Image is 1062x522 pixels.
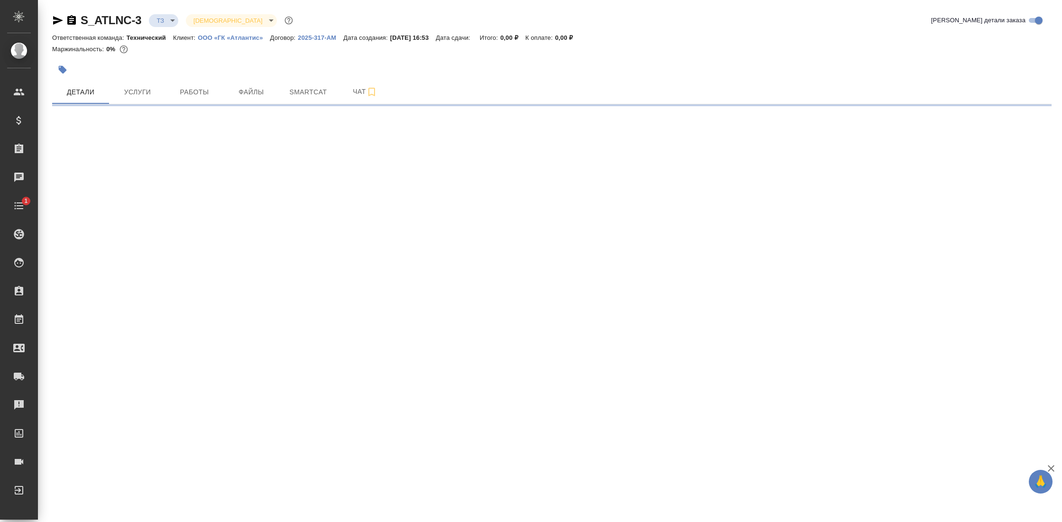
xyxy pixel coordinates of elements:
[270,34,298,41] p: Договор:
[480,34,500,41] p: Итого:
[298,33,343,41] a: 2025-317-АМ
[366,86,377,98] svg: Подписаться
[52,59,73,80] button: Добавить тэг
[58,86,103,98] span: Детали
[172,86,217,98] span: Работы
[149,14,178,27] div: ТЗ
[1033,472,1049,492] span: 🙏
[173,34,198,41] p: Клиент:
[186,14,276,27] div: ТЗ
[81,14,141,27] a: S_ATLNC-3
[285,86,331,98] span: Smartcat
[343,34,390,41] p: Дата создания:
[436,34,472,41] p: Дата сдачи:
[229,86,274,98] span: Файлы
[66,15,77,26] button: Скопировать ссылку
[2,194,36,218] a: 1
[191,17,265,25] button: [DEMOGRAPHIC_DATA]
[198,34,270,41] p: ООО «ГК «Атлантис»
[555,34,580,41] p: 0,00 ₽
[1029,470,1053,494] button: 🙏
[115,86,160,98] span: Услуги
[52,46,106,53] p: Маржинальность:
[154,17,167,25] button: ТЗ
[52,34,127,41] p: Ответственная команда:
[342,86,388,98] span: Чат
[931,16,1025,25] span: [PERSON_NAME] детали заказа
[525,34,555,41] p: К оплате:
[118,43,130,55] button: 0.00 RUB;
[127,34,173,41] p: Технический
[500,34,525,41] p: 0,00 ₽
[52,15,64,26] button: Скопировать ссылку для ЯМессенджера
[283,14,295,27] button: Доп статусы указывают на важность/срочность заказа
[198,33,270,41] a: ООО «ГК «Атлантис»
[106,46,118,53] p: 0%
[298,34,343,41] p: 2025-317-АМ
[18,196,33,206] span: 1
[390,34,436,41] p: [DATE] 16:53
